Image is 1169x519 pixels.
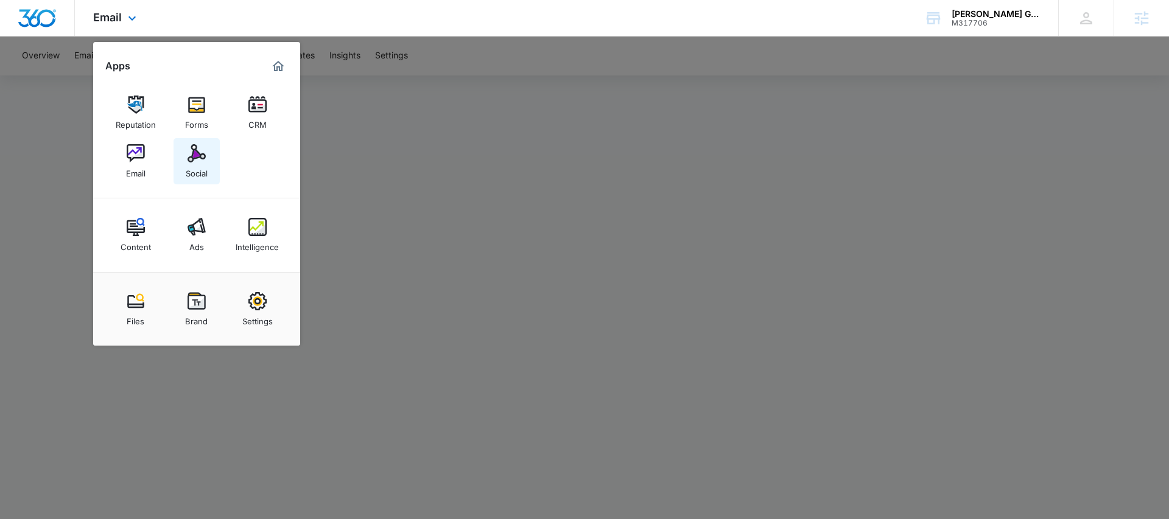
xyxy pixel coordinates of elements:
[113,138,159,184] a: Email
[185,114,208,130] div: Forms
[127,310,144,326] div: Files
[116,114,156,130] div: Reputation
[236,236,279,252] div: Intelligence
[174,286,220,332] a: Brand
[174,89,220,136] a: Forms
[105,60,130,72] h2: Apps
[185,310,208,326] div: Brand
[269,57,288,76] a: Marketing 360® Dashboard
[189,236,204,252] div: Ads
[952,9,1041,19] div: account name
[248,114,267,130] div: CRM
[113,286,159,332] a: Files
[113,212,159,258] a: Content
[121,236,151,252] div: Content
[234,89,281,136] a: CRM
[93,11,122,24] span: Email
[126,162,146,178] div: Email
[186,162,208,178] div: Social
[234,286,281,332] a: Settings
[242,310,273,326] div: Settings
[174,138,220,184] a: Social
[952,19,1041,27] div: account id
[234,212,281,258] a: Intelligence
[174,212,220,258] a: Ads
[113,89,159,136] a: Reputation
